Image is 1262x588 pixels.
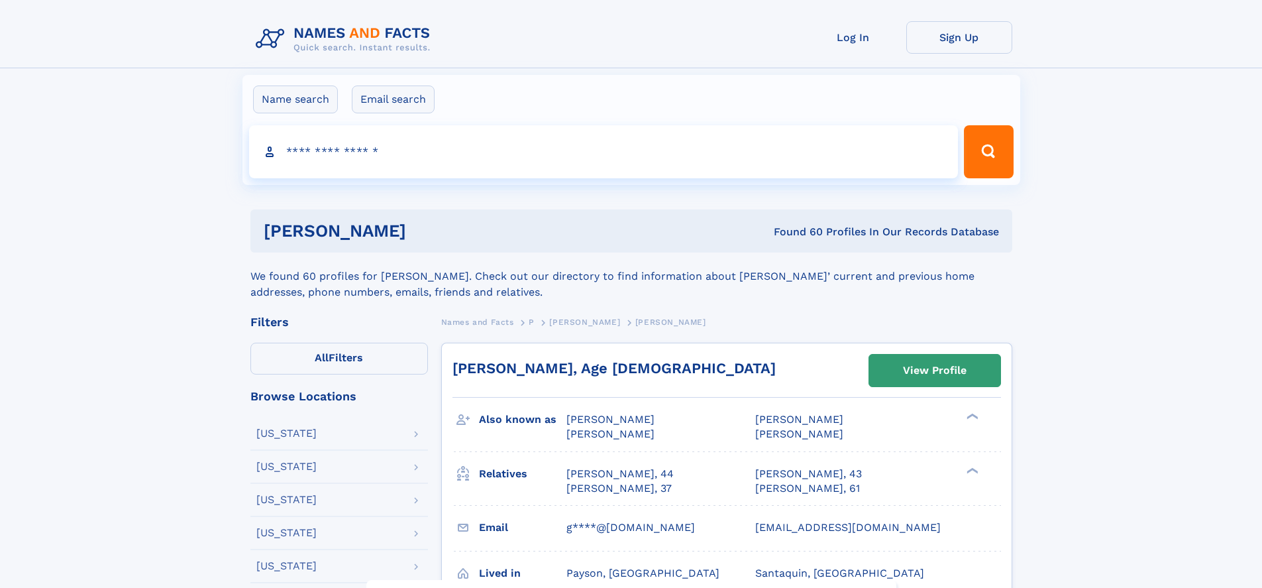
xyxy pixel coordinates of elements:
span: [PERSON_NAME] [755,413,843,426]
span: P [529,318,535,327]
a: [PERSON_NAME], Age [DEMOGRAPHIC_DATA] [452,360,776,377]
label: Filters [250,343,428,375]
div: [US_STATE] [256,528,317,538]
a: Sign Up [906,21,1012,54]
h3: Also known as [479,408,566,431]
label: Email search [352,86,435,113]
a: [PERSON_NAME], 37 [566,481,672,496]
h1: [PERSON_NAME] [264,223,590,239]
a: Log In [800,21,906,54]
img: Logo Names and Facts [250,21,441,57]
div: Browse Locations [250,390,428,402]
span: Payson, [GEOGRAPHIC_DATA] [566,567,719,579]
div: Found 60 Profiles In Our Records Database [590,225,999,239]
a: [PERSON_NAME], 61 [755,481,860,496]
span: [PERSON_NAME] [549,318,620,327]
div: View Profile [903,355,967,386]
label: Name search [253,86,338,113]
span: [PERSON_NAME] [566,428,655,440]
h3: Relatives [479,463,566,485]
a: View Profile [869,355,1000,386]
a: [PERSON_NAME], 43 [755,467,862,481]
div: We found 60 profiles for [PERSON_NAME]. Check out our directory to find information about [PERSON... [250,253,1012,300]
button: Search Button [964,125,1013,178]
div: [US_STATE] [256,461,317,472]
a: [PERSON_NAME], 44 [566,467,674,481]
h3: Email [479,516,566,539]
div: ❯ [963,412,979,421]
a: [PERSON_NAME] [549,314,620,330]
span: All [315,351,329,364]
div: [US_STATE] [256,495,317,505]
a: Names and Facts [441,314,514,330]
span: [EMAIL_ADDRESS][DOMAIN_NAME] [755,521,941,534]
div: [US_STATE] [256,561,317,571]
a: P [529,314,535,330]
div: ❯ [963,466,979,475]
span: [PERSON_NAME] [635,318,706,327]
span: [PERSON_NAME] [755,428,843,440]
div: Filters [250,316,428,328]
input: search input [249,125,959,178]
div: [US_STATE] [256,428,317,439]
span: Santaquin, [GEOGRAPHIC_DATA] [755,567,924,579]
h3: Lived in [479,562,566,585]
span: [PERSON_NAME] [566,413,655,426]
